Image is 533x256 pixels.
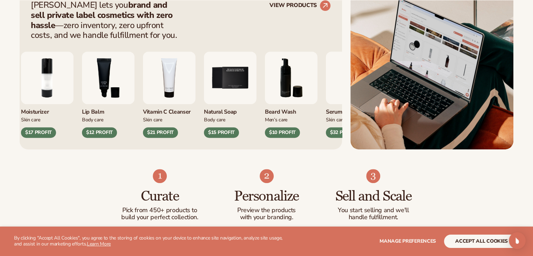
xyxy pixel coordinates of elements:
[334,207,413,214] p: You start selling and we'll
[334,189,413,204] h3: Sell and Scale
[265,52,317,104] img: Foaming beard wash.
[204,52,257,104] img: Nature bar of soap.
[326,116,378,123] div: Skin Care
[265,127,300,138] div: $10 PROFIT
[444,235,519,248] button: accept all cookies
[143,52,196,138] div: 4 / 9
[82,116,135,123] div: Body Care
[204,127,239,138] div: $15 PROFIT
[21,116,74,123] div: Skin Care
[121,189,199,204] h3: Curate
[326,52,378,104] img: Collagen and retinol serum.
[82,127,117,138] div: $12 PROFIT
[380,238,436,244] span: Manage preferences
[227,189,306,204] h3: Personalize
[82,104,135,116] div: Lip Balm
[21,52,74,138] div: 2 / 9
[82,52,135,104] img: Smoothing lip balm.
[204,104,257,116] div: Natural Soap
[204,116,257,123] div: Body Care
[380,235,436,248] button: Manage preferences
[21,52,74,104] img: Moisturizing lotion.
[326,52,378,138] div: 7 / 9
[87,241,111,247] a: Learn More
[227,214,306,221] p: with your branding.
[21,104,74,116] div: Moisturizer
[204,52,257,138] div: 5 / 9
[366,169,380,183] img: Shopify Image 9
[143,104,196,116] div: Vitamin C Cleanser
[509,232,526,249] div: Open Intercom Messenger
[260,169,274,183] img: Shopify Image 8
[143,116,196,123] div: Skin Care
[326,127,361,138] div: $32 PROFIT
[334,214,413,221] p: handle fulfillment.
[143,127,178,138] div: $21 PROFIT
[265,104,317,116] div: Beard Wash
[21,127,56,138] div: $17 PROFIT
[265,52,317,138] div: 6 / 9
[326,104,378,116] div: Serum
[153,169,167,183] img: Shopify Image 7
[121,207,199,221] p: Pick from 450+ products to build your perfect collection.
[82,52,135,138] div: 3 / 9
[143,52,196,104] img: Vitamin c cleanser.
[265,116,317,123] div: Men’s Care
[227,207,306,214] p: Preview the products
[14,235,291,247] p: By clicking "Accept All Cookies", you agree to the storing of cookies on your device to enhance s...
